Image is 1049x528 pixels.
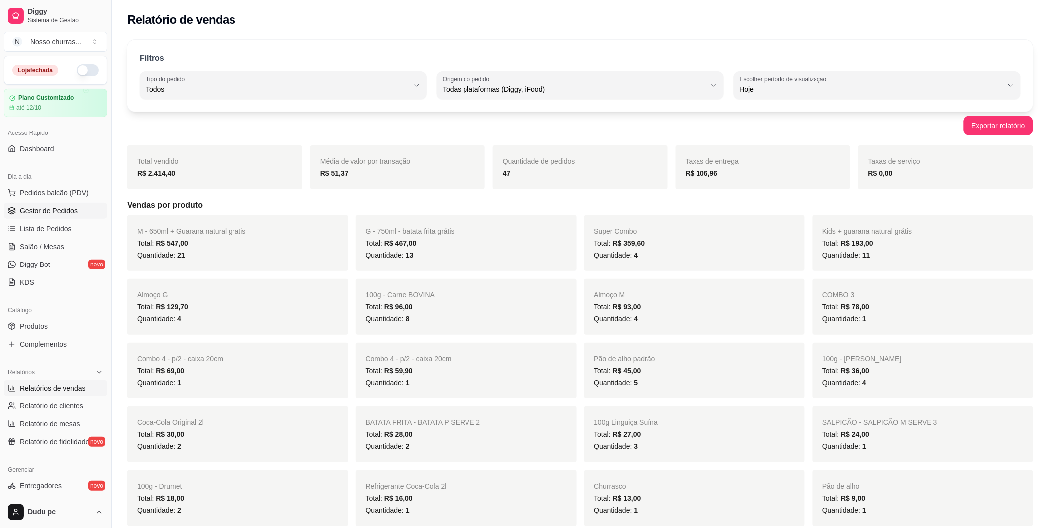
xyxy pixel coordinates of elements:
[822,418,937,426] span: SALPICÃO - SALPICÃO M SERVE 3
[594,315,638,323] span: Quantidade:
[366,494,413,502] span: Total:
[868,157,920,165] span: Taxas de serviço
[594,227,637,235] span: Super Combo
[156,303,188,311] span: R$ 129,70
[20,260,50,269] span: Diggy Bot
[406,379,410,387] span: 1
[594,239,645,247] span: Total:
[443,84,705,94] span: Todas plataformas (Diggy, iFood)
[862,506,866,514] span: 1
[740,75,830,83] label: Escolher período de visualização
[594,355,655,363] span: Pão de alho padrão
[4,398,107,414] a: Relatório de clientes
[4,274,107,290] a: KDS
[822,227,912,235] span: Kids + guarana natural grátis
[137,251,185,259] span: Quantidade:
[137,355,223,363] span: Combo 4 - p/2 - caixa 20cm
[4,500,107,524] button: Dudu pc
[137,291,168,299] span: Almoço G
[594,418,658,426] span: 100g Linguiça Suína
[20,437,89,447] span: Relatório de fidelidade
[822,315,866,323] span: Quantidade:
[12,65,58,76] div: Loja fechada
[594,367,641,375] span: Total:
[366,506,410,514] span: Quantidade:
[613,303,641,311] span: R$ 93,00
[594,303,641,311] span: Total:
[177,506,181,514] span: 2
[634,442,638,450] span: 3
[366,430,413,438] span: Total:
[4,336,107,352] a: Complementos
[862,442,866,450] span: 1
[822,291,855,299] span: COMBO 3
[594,506,638,514] span: Quantidade:
[320,169,349,177] strong: R$ 51,37
[20,419,80,429] span: Relatório de mesas
[137,303,188,311] span: Total:
[822,442,866,450] span: Quantidade:
[4,380,107,396] a: Relatórios de vendas
[841,367,870,375] span: R$ 36,00
[20,144,54,154] span: Dashboard
[137,315,181,323] span: Quantidade:
[156,494,184,502] span: R$ 18,00
[16,104,41,112] article: até 12/10
[127,12,235,28] h2: Relatório de vendas
[137,506,181,514] span: Quantidade:
[822,430,869,438] span: Total:
[20,242,64,252] span: Salão / Mesas
[366,315,410,323] span: Quantidade:
[177,379,181,387] span: 1
[634,251,638,259] span: 4
[20,188,89,198] span: Pedidos balcão (PDV)
[4,496,107,512] a: Nota Fiscal (NFC-e)
[4,89,107,117] a: Plano Customizadoaté 12/10
[4,169,107,185] div: Dia a dia
[20,277,34,287] span: KDS
[686,157,739,165] span: Taxas de entrega
[822,494,865,502] span: Total:
[594,442,638,450] span: Quantidade:
[862,315,866,323] span: 1
[613,239,645,247] span: R$ 359,60
[28,508,91,517] span: Dudu pc
[4,125,107,141] div: Acesso Rápido
[862,379,866,387] span: 4
[77,64,99,76] button: Alterar Status
[366,227,455,235] span: G - 750ml - batata frita grátis
[28,7,103,16] span: Diggy
[137,418,204,426] span: Coca-Cola Original 2l
[841,303,870,311] span: R$ 78,00
[634,379,638,387] span: 5
[822,367,869,375] span: Total:
[137,169,175,177] strong: R$ 2.414,40
[822,355,902,363] span: 100g - [PERSON_NAME]
[18,94,74,102] article: Plano Customizado
[734,71,1021,99] button: Escolher período de visualizaçãoHoje
[406,506,410,514] span: 1
[443,75,493,83] label: Origem do pedido
[320,157,410,165] span: Média de valor por transação
[4,4,107,28] a: DiggySistema de Gestão
[177,251,185,259] span: 21
[137,367,184,375] span: Total:
[437,71,723,99] button: Origem do pedidoTodas plataformas (Diggy, iFood)
[366,251,414,259] span: Quantidade:
[366,442,410,450] span: Quantidade:
[4,302,107,318] div: Catálogo
[20,206,78,216] span: Gestor de Pedidos
[406,442,410,450] span: 2
[127,199,1033,211] h5: Vendas por produto
[822,506,866,514] span: Quantidade:
[366,367,413,375] span: Total:
[4,478,107,494] a: Entregadoresnovo
[594,430,641,438] span: Total:
[384,367,413,375] span: R$ 59,90
[594,379,638,387] span: Quantidade:
[140,71,427,99] button: Tipo do pedidoTodos
[12,37,22,47] span: N
[868,169,893,177] strong: R$ 0,00
[634,506,638,514] span: 1
[20,339,67,349] span: Complementos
